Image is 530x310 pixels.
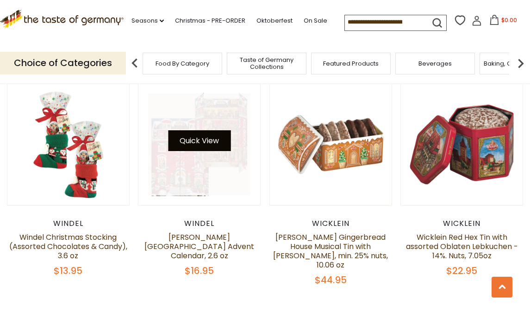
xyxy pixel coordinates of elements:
[168,130,231,151] button: Quick View
[418,60,452,67] a: Beverages
[230,56,304,70] a: Taste of Germany Collections
[270,84,392,205] img: Wicklein Gingerbread House Musical Tin with Elisen Lebkuchen, min. 25% nuts, 10.06 oz
[144,232,254,261] a: [PERSON_NAME][GEOGRAPHIC_DATA] Advent Calendar, 2.6 oz
[273,232,388,270] a: [PERSON_NAME] Gingerbread House Musical Tin with [PERSON_NAME], min. 25% nuts, 10.06 oz
[175,16,245,26] a: Christmas - PRE-ORDER
[511,54,530,73] img: next arrow
[446,264,477,277] span: $22.95
[9,232,127,261] a: Windel Christmas Stocking (Assorted Chocolates & Candy), 3.6 oz
[138,84,260,205] img: Windel Manor House Advent Calendar, 2.6 oz
[315,274,347,286] span: $44.95
[269,219,392,228] div: Wicklein
[304,16,327,26] a: On Sale
[484,15,523,29] button: $0.00
[131,16,164,26] a: Seasons
[54,264,82,277] span: $13.95
[323,60,379,67] a: Featured Products
[185,264,214,277] span: $16.95
[138,219,261,228] div: Windel
[406,232,518,261] a: Wicklein Red Hex Tin with assorted Oblaten Lebkuchen - 14%. Nuts, 7.05oz
[400,219,523,228] div: Wicklein
[7,84,129,205] img: Windel Christmas Stocking (Assorted Chocolates & Candy), 3.6 oz
[401,84,523,205] img: Wicklein Red Hex Tin with assorted Oblaten Lebkuchen - 14%. Nuts, 7.05oz
[156,60,209,67] a: Food By Category
[256,16,293,26] a: Oktoberfest
[7,219,130,228] div: Windel
[501,16,517,24] span: $0.00
[125,54,144,73] img: previous arrow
